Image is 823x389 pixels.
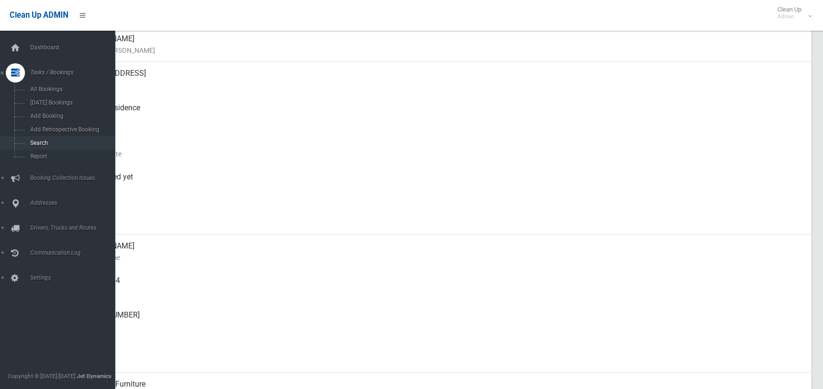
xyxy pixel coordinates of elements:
div: Not collected yet [77,165,804,200]
small: Mobile [77,286,804,298]
small: Email [77,355,804,367]
div: [PERSON_NAME] [77,27,804,62]
small: Pickup Point [77,114,804,125]
div: None given [77,338,804,373]
span: Tasks / Bookings [27,69,122,76]
span: Clean Up [773,6,811,20]
span: All Bookings [27,86,114,93]
span: Report [27,153,114,160]
div: [PERSON_NAME] [77,235,804,269]
span: Add Retrospective Booking [27,126,114,133]
div: [DATE] [77,131,804,165]
small: Zone [77,217,804,229]
div: [DATE] [77,200,804,235]
span: Dashboard [27,44,122,51]
small: Collection Date [77,148,804,160]
span: Add Booking [27,113,114,119]
span: Booking Collection Issues [27,175,122,181]
small: Name of [PERSON_NAME] [77,45,804,56]
div: 0419632344 [77,269,804,304]
span: Drivers, Trucks and Routes [27,224,122,231]
small: Address [77,79,804,91]
small: Collected At [77,183,804,194]
span: Clean Up ADMIN [10,11,68,20]
small: Contact Name [77,252,804,263]
div: [PHONE_NUMBER] [77,304,804,338]
strong: Jet Dynamics [77,373,111,379]
span: Addresses [27,200,122,206]
span: Search [27,140,114,146]
small: Landline [77,321,804,332]
span: Communication Log [27,249,122,256]
span: [DATE] Bookings [27,99,114,106]
div: [STREET_ADDRESS] [77,62,804,96]
div: Front of Residence [77,96,804,131]
span: Copyright © [DATE]-[DATE] [8,373,75,379]
span: Settings [27,274,122,281]
small: Admin [777,13,801,20]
